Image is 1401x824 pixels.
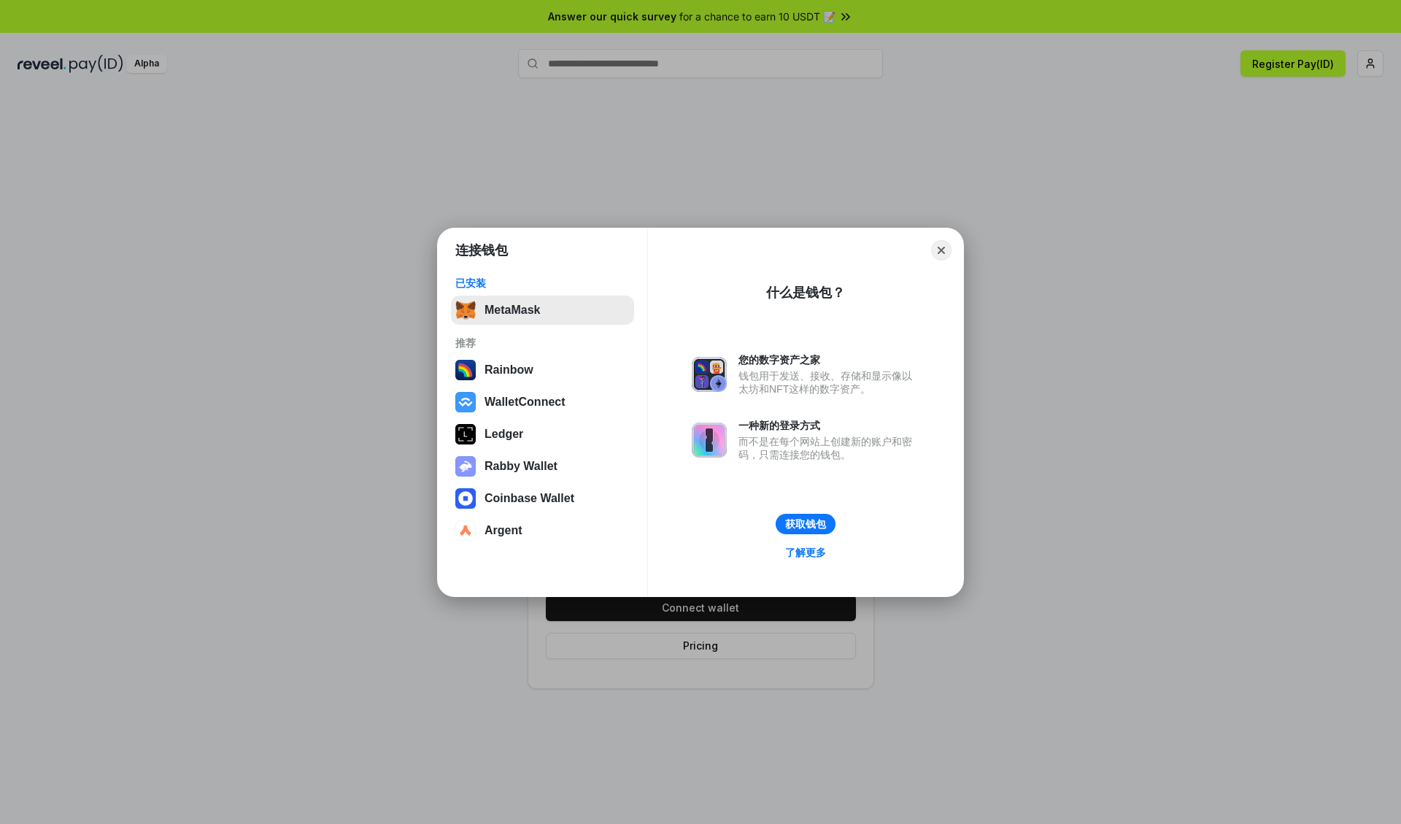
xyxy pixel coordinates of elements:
[455,360,476,380] img: svg+xml,%3Csvg%20width%3D%22120%22%20height%3D%22120%22%20viewBox%3D%220%200%20120%20120%22%20fil...
[931,240,952,261] button: Close
[692,423,727,458] img: svg+xml,%3Csvg%20xmlns%3D%22http%3A%2F%2Fwww.w3.org%2F2000%2Fsvg%22%20fill%3D%22none%22%20viewBox...
[485,304,540,317] div: MetaMask
[485,460,557,473] div: Rabby Wallet
[451,355,634,385] button: Rainbow
[455,424,476,444] img: svg+xml,%3Csvg%20xmlns%3D%22http%3A%2F%2Fwww.w3.org%2F2000%2Fsvg%22%20width%3D%2228%22%20height%3...
[738,353,919,366] div: 您的数字资产之家
[776,514,835,534] button: 获取钱包
[785,546,826,559] div: 了解更多
[485,428,523,441] div: Ledger
[455,520,476,541] img: svg+xml,%3Csvg%20width%3D%2228%22%20height%3D%2228%22%20viewBox%3D%220%200%2028%2028%22%20fill%3D...
[451,388,634,417] button: WalletConnect
[785,517,826,531] div: 获取钱包
[485,396,566,409] div: WalletConnect
[451,420,634,449] button: Ledger
[455,336,630,350] div: 推荐
[485,524,522,537] div: Argent
[485,492,574,505] div: Coinbase Wallet
[766,284,845,301] div: 什么是钱包？
[451,516,634,545] button: Argent
[485,363,533,377] div: Rainbow
[455,242,508,259] h1: 连接钱包
[455,456,476,477] img: svg+xml,%3Csvg%20xmlns%3D%22http%3A%2F%2Fwww.w3.org%2F2000%2Fsvg%22%20fill%3D%22none%22%20viewBox...
[738,435,919,461] div: 而不是在每个网站上创建新的账户和密码，只需连接您的钱包。
[455,392,476,412] img: svg+xml,%3Csvg%20width%3D%2228%22%20height%3D%2228%22%20viewBox%3D%220%200%2028%2028%22%20fill%3D...
[738,419,919,432] div: 一种新的登录方式
[455,300,476,320] img: svg+xml,%3Csvg%20fill%3D%22none%22%20height%3D%2233%22%20viewBox%3D%220%200%2035%2033%22%20width%...
[451,484,634,513] button: Coinbase Wallet
[455,488,476,509] img: svg+xml,%3Csvg%20width%3D%2228%22%20height%3D%2228%22%20viewBox%3D%220%200%2028%2028%22%20fill%3D...
[455,277,630,290] div: 已安装
[692,357,727,392] img: svg+xml,%3Csvg%20xmlns%3D%22http%3A%2F%2Fwww.w3.org%2F2000%2Fsvg%22%20fill%3D%22none%22%20viewBox...
[451,296,634,325] button: MetaMask
[451,452,634,481] button: Rabby Wallet
[776,543,835,562] a: 了解更多
[738,369,919,396] div: 钱包用于发送、接收、存储和显示像以太坊和NFT这样的数字资产。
